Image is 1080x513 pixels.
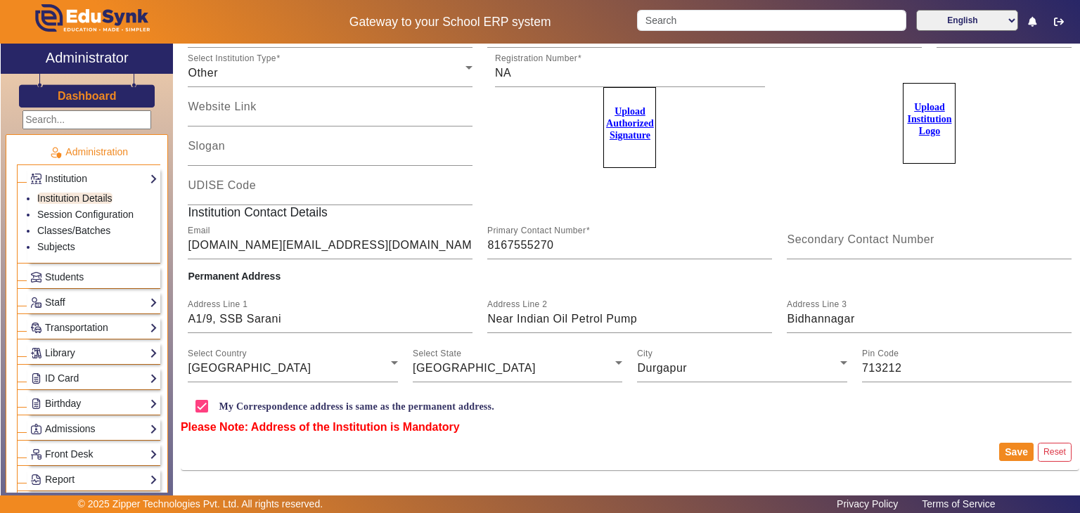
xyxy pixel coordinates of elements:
[188,143,472,160] input: Slogan
[49,146,62,159] img: Administration.png
[188,362,311,374] span: [GEOGRAPHIC_DATA]
[637,10,906,31] input: Search
[1,44,173,74] a: Administrator
[188,237,472,254] input: Email
[188,104,472,121] input: Website Link
[37,209,134,220] a: Session Configuration
[45,271,84,283] span: Students
[188,226,210,235] mat-label: Email
[637,349,652,358] mat-label: City
[181,420,1079,434] h6: Please Note: Address of the Institution is Mandatory
[188,54,276,63] mat-label: Select Institution Type
[188,183,472,200] input: UDISE Code
[188,67,218,79] span: Other
[188,300,247,309] mat-label: Address Line 1
[188,100,256,112] mat-label: Website Link
[188,349,247,358] mat-label: Select Country
[862,360,1072,377] input: Pin Code
[31,272,41,283] img: Students.png
[413,349,461,358] mat-label: Select State
[188,271,281,282] b: Permanent Address
[787,300,847,309] mat-label: Address Line 3
[181,205,1079,220] h5: Institution Contact Details
[606,106,654,141] u: Upload Authorized Signature
[487,311,772,327] input: Address Line 2
[58,89,117,103] h3: Dashboard
[30,269,157,285] a: Students
[915,495,1002,513] a: Terms of Service
[278,15,622,30] h5: Gateway to your School ERP system
[999,443,1034,461] button: Save
[78,497,323,512] p: © 2025 Zipper Technologies Pvt. Ltd. All rights reserved.
[1038,443,1072,462] button: Reset
[413,362,536,374] span: [GEOGRAPHIC_DATA]
[46,49,129,66] h2: Administrator
[188,140,225,152] mat-label: Slogan
[787,311,1072,327] input: Address Line 3
[637,362,687,374] span: Durgapur
[216,401,494,413] label: My Correspondence address is same as the permanent address.
[22,110,151,129] input: Search...
[487,300,547,309] mat-label: Address Line 2
[188,311,472,327] input: Address Line 1
[495,65,765,82] input: Registration Number
[37,193,112,204] a: Institution Details
[57,89,117,103] a: Dashboard
[862,349,899,358] mat-label: Pin Code
[37,241,75,252] a: Subjects
[787,233,934,245] mat-label: Secondary Contact Number
[17,145,160,160] p: Administration
[495,54,577,63] mat-label: Registration Number
[487,237,772,254] input: Primary Contact Number
[487,226,586,235] mat-label: Primary Contact Number
[907,102,951,136] u: Upload Institution Logo
[830,495,905,513] a: Privacy Policy
[188,179,256,191] mat-label: UDISE Code
[37,225,110,236] a: Classes/Batches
